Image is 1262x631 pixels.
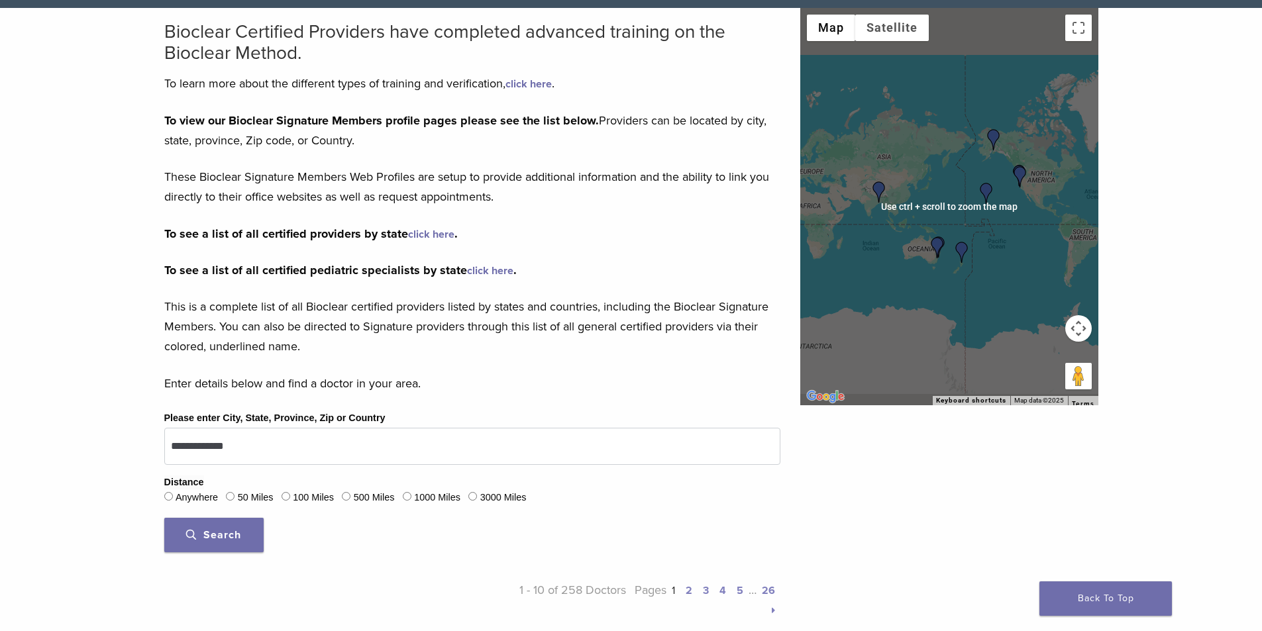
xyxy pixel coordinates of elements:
a: 3 [703,584,709,597]
span: Search [186,528,241,542]
a: Terms (opens in new tab) [1072,400,1094,408]
a: 5 [737,584,743,597]
a: click here [505,77,552,91]
label: Anywhere [176,491,218,505]
p: Pages [626,580,780,620]
a: 26 [762,584,775,597]
a: Open this area in Google Maps (opens a new window) [804,388,847,405]
label: Please enter City, State, Province, Zip or Country [164,411,386,426]
div: Dr. Mary Anne Marschik [1010,166,1031,187]
label: 50 Miles [238,491,274,505]
img: Google [804,388,847,405]
p: These Bioclear Signature Members Web Profiles are setup to provide additional information and the... [164,167,780,207]
p: 1 - 10 of 258 Doctors [472,580,627,620]
p: This is a complete list of all Bioclear certified providers listed by states and countries, inclu... [164,297,780,356]
p: To learn more about the different types of training and verification, . [164,73,780,93]
a: Back To Top [1039,581,1172,616]
div: Dr. Kris Nip [976,183,997,204]
div: Dr. Robert Robinson [983,129,1004,150]
button: Map camera controls [1065,315,1092,342]
p: Enter details below and find a doctor in your area. [164,373,780,393]
button: Show satellite imagery [855,15,929,41]
label: 500 Miles [354,491,395,505]
div: Dr. Disha Agarwal [868,181,890,203]
strong: To view our Bioclear Signature Members profile pages please see the list below. [164,113,599,128]
a: 4 [719,584,726,597]
button: Toggle fullscreen view [1065,15,1092,41]
legend: Distance [164,475,204,490]
div: Dr. Sandy Shih [1009,165,1030,186]
label: 100 Miles [293,491,334,505]
a: click here [467,264,513,277]
button: Show street map [807,15,855,41]
a: click here [408,228,454,241]
button: Keyboard shortcuts [936,396,1006,405]
span: … [749,583,757,597]
a: 1 [672,584,675,597]
label: 1000 Miles [414,491,460,505]
strong: To see a list of all certified pediatric specialists by state . [164,263,517,277]
button: Search [164,518,264,552]
a: 2 [686,584,692,597]
div: Dr. Edward Boulton [928,236,949,258]
label: 3000 Miles [480,491,527,505]
div: Dr. Geoffrey Wan [927,237,948,258]
strong: To see a list of all certified providers by state . [164,226,458,241]
p: Providers can be located by city, state, province, Zip code, or Country. [164,111,780,150]
div: kevin tims [951,242,973,263]
button: Drag Pegman onto the map to open Street View [1065,363,1092,389]
span: Map data ©2025 [1014,397,1064,404]
h2: Bioclear Certified Providers have completed advanced training on the Bioclear Method. [164,21,780,64]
